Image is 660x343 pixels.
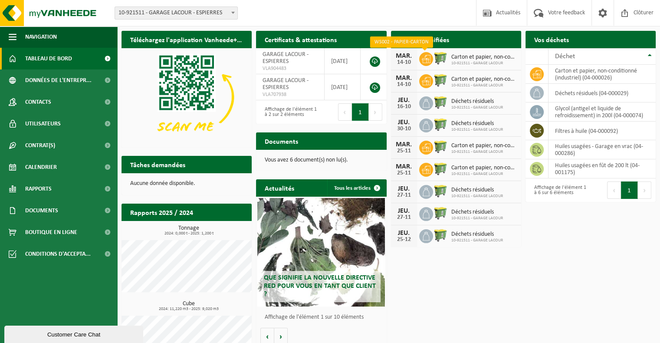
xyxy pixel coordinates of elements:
[25,135,55,156] span: Contrat(s)
[395,97,413,104] div: JEU.
[263,77,309,91] span: GARAGE LACOUR - ESPIERRES
[451,171,517,177] span: 10-921511 - GARAGE LACOUR
[256,132,307,149] h2: Documents
[369,103,382,121] button: Next
[451,127,503,132] span: 10-921511 - GARAGE LACOUR
[451,165,517,171] span: Carton et papier, non-conditionné (industriel)
[391,31,458,48] h2: Tâches planifiées
[395,170,413,176] div: 25-11
[395,75,413,82] div: MAR.
[130,181,243,187] p: Aucune donnée disponible.
[121,156,194,173] h2: Tâches demandées
[338,103,352,121] button: Previous
[256,31,345,48] h2: Certificats & attestations
[395,104,413,110] div: 16-10
[395,185,413,192] div: JEU.
[395,126,413,132] div: 30-10
[451,149,517,155] span: 10-921511 - GARAGE LACOUR
[451,231,503,238] span: Déchets résiduels
[25,48,72,69] span: Tableau de bord
[115,7,237,19] span: 10-921511 - GARAGE LACOUR - ESPIERRES
[395,59,413,66] div: 14-10
[126,231,252,236] span: 2024: 0,000 t - 2025: 1,200 t
[256,179,303,196] h2: Actualités
[263,91,317,98] span: VLA707938
[555,53,575,60] span: Déchet
[25,221,77,243] span: Boutique en ligne
[433,117,448,132] img: WB-0660-HPE-GN-50
[548,102,656,122] td: glycol (antigel et liquide de refroidissement) in 200l (04-000074)
[25,26,57,48] span: Navigation
[126,307,252,311] span: 2024: 11,220 m3 - 2025: 9,020 m3
[451,209,503,216] span: Déchets résiduels
[607,181,621,199] button: Previous
[25,178,52,200] span: Rapports
[265,314,382,320] p: Affichage de l'élément 1 sur 10 éléments
[263,65,317,72] span: VLA904483
[395,214,413,221] div: 27-11
[451,194,503,199] span: 10-921511 - GARAGE LACOUR
[451,238,503,243] span: 10-921511 - GARAGE LACOUR
[433,139,448,154] img: WB-0660-HPE-GN-50
[433,162,448,176] img: WB-0660-HPE-GN-50
[433,184,448,198] img: WB-0660-HPE-GN-50
[265,157,378,163] p: Vous avez 6 document(s) non lu(s).
[433,228,448,243] img: WB-0660-HPE-GN-50
[548,84,656,102] td: déchets résiduels (04-000029)
[451,142,517,149] span: Carton et papier, non-conditionné (industriel)
[548,65,656,84] td: carton et papier, non-conditionné (industriel) (04-000026)
[548,122,656,140] td: filtres à huile (04-000092)
[25,243,91,265] span: Conditions d'accepta...
[25,200,58,221] span: Documents
[451,105,503,110] span: 10-921511 - GARAGE LACOUR
[352,103,369,121] button: 1
[548,140,656,159] td: huiles usagées - Garage en vrac (04-000286)
[451,98,503,105] span: Déchets résiduels
[4,324,145,343] iframe: chat widget
[395,53,413,59] div: MAR.
[433,206,448,221] img: WB-0660-HPE-GN-50
[126,301,252,311] h3: Cube
[395,119,413,126] div: JEU.
[395,208,413,214] div: JEU.
[638,181,651,199] button: Next
[260,102,317,122] div: Affichage de l'élément 1 à 2 sur 2 éléments
[395,141,413,148] div: MAR.
[126,225,252,236] h3: Tonnage
[25,91,51,113] span: Contacts
[395,82,413,88] div: 14-10
[451,83,517,88] span: 10-921511 - GARAGE LACOUR
[621,181,638,199] button: 1
[264,274,376,298] span: Que signifie la nouvelle directive RED pour vous en tant que client ?
[257,198,385,307] a: Que signifie la nouvelle directive RED pour vous en tant que client ?
[263,51,309,65] span: GARAGE LACOUR - ESPIERRES
[451,216,503,221] span: 10-921511 - GARAGE LACOUR
[530,181,586,200] div: Affichage de l'élément 1 à 6 sur 6 éléments
[395,230,413,237] div: JEU.
[433,95,448,110] img: WB-0660-HPE-GN-50
[325,74,361,100] td: [DATE]
[121,48,252,146] img: Download de VHEPlus App
[451,61,517,66] span: 10-921511 - GARAGE LACOUR
[433,51,448,66] img: WB-0660-HPE-GN-50
[25,156,57,178] span: Calendrier
[121,204,202,221] h2: Rapports 2025 / 2024
[548,159,656,178] td: huiles usagées en fût de 200 lt (04-001175)
[451,76,517,83] span: Carton et papier, non-conditionné (industriel)
[395,163,413,170] div: MAR.
[451,120,503,127] span: Déchets résiduels
[395,237,413,243] div: 25-12
[525,31,578,48] h2: Vos déchets
[121,31,252,48] h2: Téléchargez l'application Vanheede+ maintenant!
[325,48,361,74] td: [DATE]
[176,221,251,238] a: Consulter les rapports
[115,7,238,20] span: 10-921511 - GARAGE LACOUR - ESPIERRES
[395,192,413,198] div: 27-11
[327,179,386,197] a: Tous les articles
[25,69,92,91] span: Données de l'entrepr...
[395,148,413,154] div: 25-11
[451,187,503,194] span: Déchets résiduels
[25,113,61,135] span: Utilisateurs
[433,73,448,88] img: WB-0660-HPE-GN-50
